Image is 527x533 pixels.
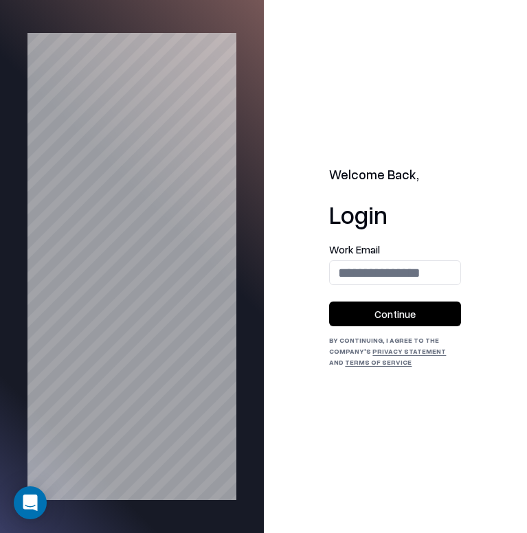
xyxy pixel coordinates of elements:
a: Terms of Service [345,358,412,366]
a: Privacy Statement [372,347,446,355]
div: By continuing, I agree to the Company's and [329,334,461,367]
button: Continue [329,302,461,326]
div: Open Intercom Messenger [14,486,47,519]
label: Work Email [329,245,461,255]
h2: Welcome Back, [329,166,461,185]
h1: Login [329,201,461,228]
